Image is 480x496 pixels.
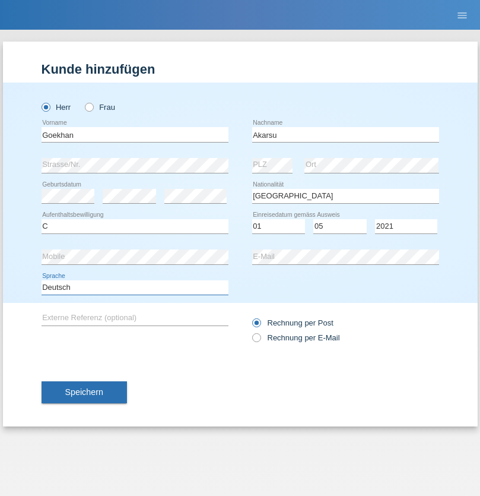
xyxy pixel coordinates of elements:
[252,333,340,342] label: Rechnung per E-Mail
[85,103,115,112] label: Frau
[85,103,93,110] input: Frau
[456,10,468,21] i: menu
[42,103,71,112] label: Herr
[450,11,474,18] a: menu
[42,381,127,404] button: Speichern
[252,318,333,327] label: Rechnung per Post
[42,103,49,110] input: Herr
[252,333,260,348] input: Rechnung per E-Mail
[42,62,439,77] h1: Kunde hinzufügen
[65,387,103,397] span: Speichern
[252,318,260,333] input: Rechnung per Post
